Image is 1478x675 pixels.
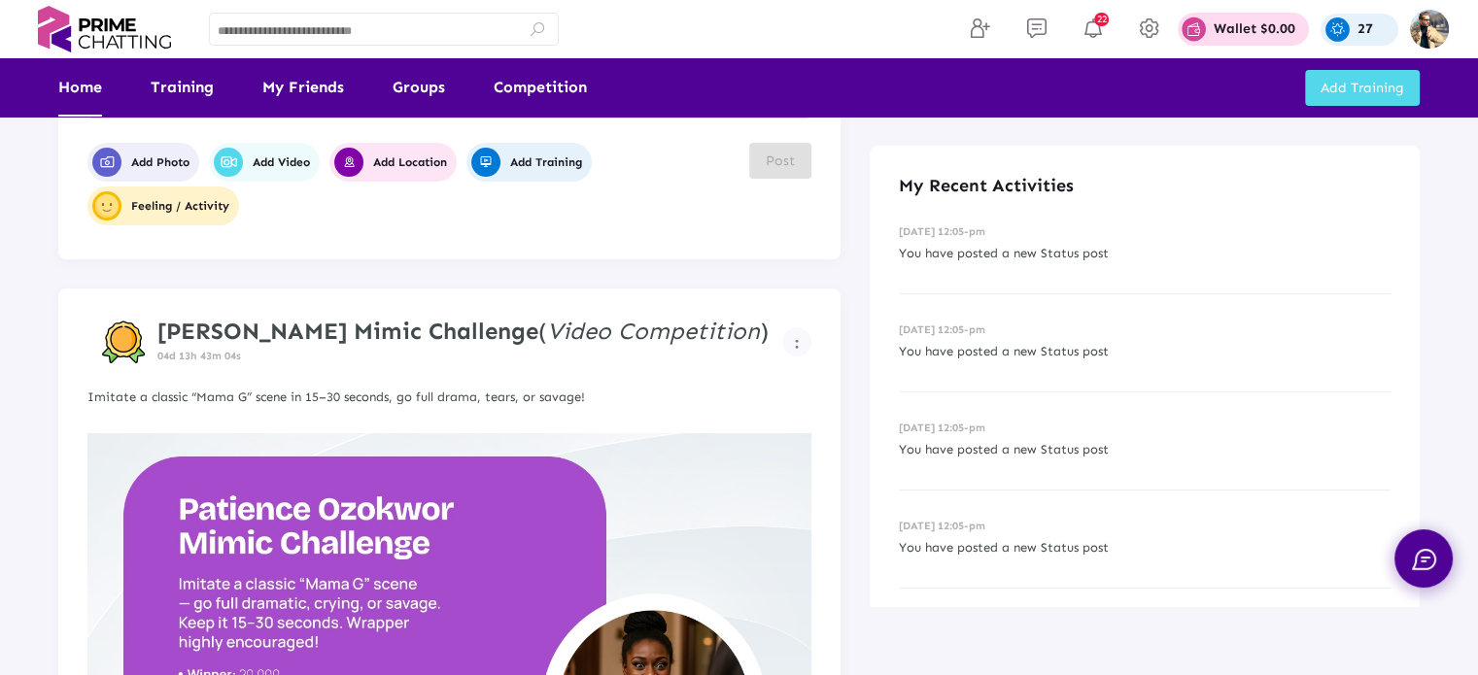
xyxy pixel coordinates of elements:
[92,191,229,220] span: Feeling / Activity
[157,318,769,346] h4: ( )
[157,350,241,362] span: 04d 13h 43m 04s
[1321,80,1404,96] span: Add Training
[899,422,1391,434] h6: [DATE] 12:05-pm
[87,186,239,225] button: user-profileFeeling / Activity
[1214,22,1295,36] p: Wallet $0.00
[899,537,1391,558] p: You have posted a new Status post
[92,148,189,177] span: Add Photo
[334,148,447,177] span: Add Location
[1412,549,1436,570] img: chat.svg
[899,341,1391,362] p: You have posted a new Status post
[899,323,1391,336] h6: [DATE] 12:05-pm
[262,58,344,117] a: My Friends
[1410,10,1449,49] img: img
[209,143,320,182] button: Add Video
[1305,70,1420,106] button: Add Training
[29,6,180,52] img: logo
[471,148,582,177] span: Add Training
[795,339,799,349] img: more
[494,58,587,117] a: Competition
[102,321,146,364] img: competition-badge.svg
[95,194,119,218] img: user-profile
[393,58,445,117] a: Groups
[157,317,538,345] strong: [PERSON_NAME] Mimic Challenge
[58,58,102,117] a: Home
[899,243,1391,264] p: You have posted a new Status post
[214,148,310,177] span: Add Video
[1358,22,1373,36] p: 27
[782,327,811,356] button: Example icon-button with a menu
[766,152,795,169] span: Post
[466,143,592,182] button: Add Training
[87,143,199,182] button: Add Photo
[1094,13,1109,26] span: 22
[329,143,457,182] button: Add Location
[899,175,1391,196] h4: My Recent Activities
[87,387,811,408] p: Imitate a classic “Mama G” scene in 15–30 seconds, go full drama, tears, or savage!
[899,439,1391,460] p: You have posted a new Status post
[547,317,760,345] i: Video Competition
[899,225,1391,238] h6: [DATE] 12:05-pm
[899,520,1391,532] h6: [DATE] 12:05-pm
[749,143,811,179] button: Post
[151,58,214,117] a: Training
